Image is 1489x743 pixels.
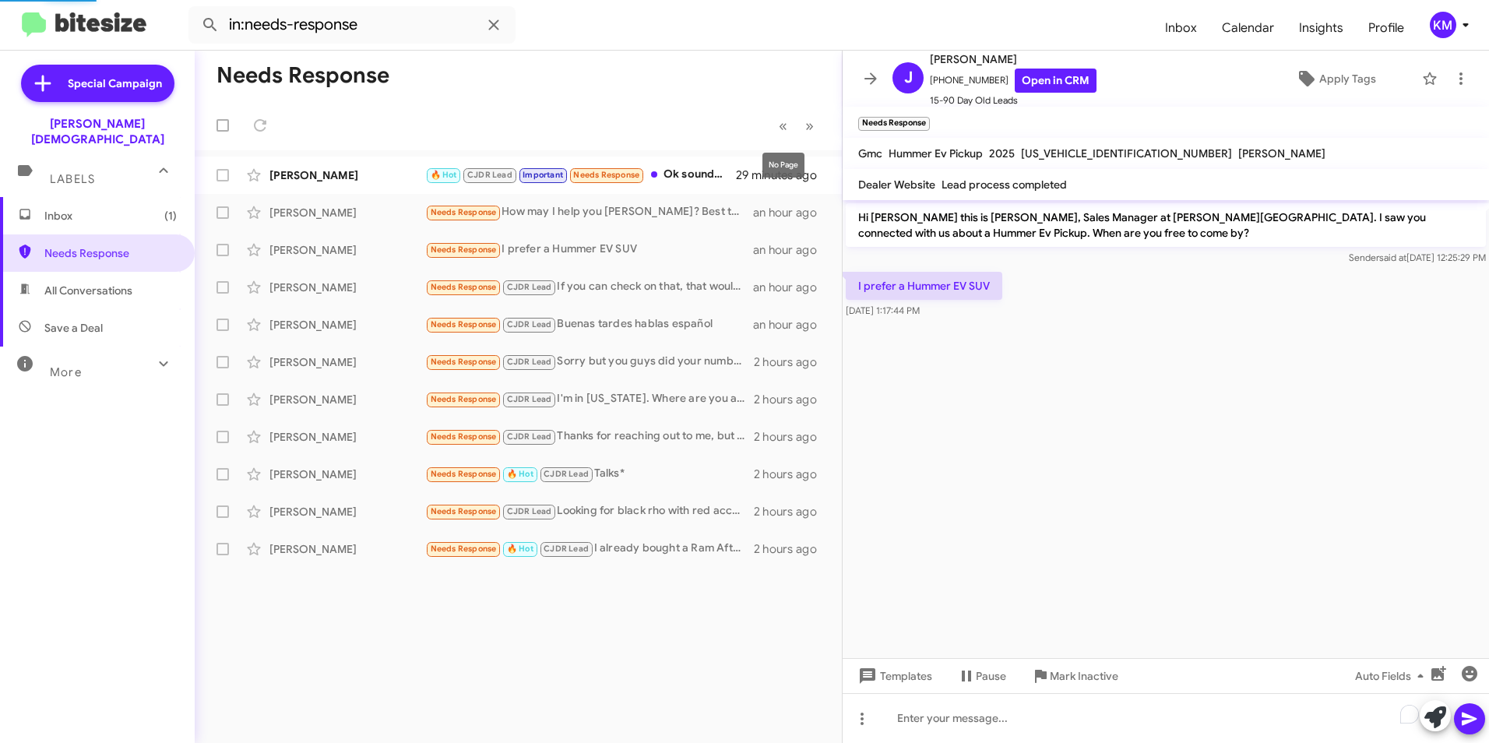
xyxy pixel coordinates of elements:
[846,272,1002,300] p: I prefer a Hummer EV SUV
[769,110,797,142] button: Previous
[431,506,497,516] span: Needs Response
[1355,662,1430,690] span: Auto Fields
[779,116,787,136] span: «
[431,319,497,329] span: Needs Response
[44,283,132,298] span: All Conversations
[1021,146,1232,160] span: [US_VEHICLE_IDENTIFICATION_NUMBER]
[507,319,552,329] span: CJDR Lead
[164,208,177,224] span: (1)
[431,357,497,367] span: Needs Response
[976,662,1006,690] span: Pause
[425,465,754,483] div: Talks*
[507,469,533,479] span: 🔥 Hot
[843,662,945,690] button: Templates
[21,65,174,102] a: Special Campaign
[904,65,913,90] span: J
[753,317,829,333] div: an hour ago
[858,117,930,131] small: Needs Response
[269,354,425,370] div: [PERSON_NAME]
[858,178,935,192] span: Dealer Website
[1019,662,1131,690] button: Mark Inactive
[942,178,1067,192] span: Lead process completed
[1287,5,1356,51] a: Insights
[544,544,589,554] span: CJDR Lead
[507,544,533,554] span: 🔥 Hot
[425,353,754,371] div: Sorry but you guys did your numbers and with $0 money down and trade low payment came out super h...
[754,504,829,519] div: 2 hours ago
[1256,65,1414,93] button: Apply Tags
[68,76,162,91] span: Special Campaign
[216,63,389,88] h1: Needs Response
[425,315,753,333] div: Buenas tardes hablas español
[989,146,1015,160] span: 2025
[507,282,552,292] span: CJDR Lead
[507,506,552,516] span: CJDR Lead
[507,431,552,442] span: CJDR Lead
[930,93,1097,108] span: 15-90 Day Old Leads
[1015,69,1097,93] a: Open in CRM
[805,116,814,136] span: »
[44,208,177,224] span: Inbox
[269,167,425,183] div: [PERSON_NAME]
[269,317,425,333] div: [PERSON_NAME]
[1050,662,1118,690] span: Mark Inactive
[431,431,497,442] span: Needs Response
[269,429,425,445] div: [PERSON_NAME]
[753,205,829,220] div: an hour ago
[843,693,1489,743] div: To enrich screen reader interactions, please activate Accessibility in Grammarly extension settings
[753,280,829,295] div: an hour ago
[1379,252,1406,263] span: said at
[754,467,829,482] div: 2 hours ago
[269,467,425,482] div: [PERSON_NAME]
[425,241,753,259] div: I prefer a Hummer EV SUV
[762,153,804,178] div: No Page
[1238,146,1325,160] span: [PERSON_NAME]
[1430,12,1456,38] div: KM
[889,146,983,160] span: Hummer Ev Pickup
[736,167,829,183] div: 29 minutes ago
[50,172,95,186] span: Labels
[269,242,425,258] div: [PERSON_NAME]
[930,50,1097,69] span: [PERSON_NAME]
[573,170,639,180] span: Needs Response
[945,662,1019,690] button: Pause
[754,354,829,370] div: 2 hours ago
[44,245,177,261] span: Needs Response
[1356,5,1417,51] a: Profile
[269,205,425,220] div: [PERSON_NAME]
[1209,5,1287,51] a: Calendar
[544,469,589,479] span: CJDR Lead
[431,207,497,217] span: Needs Response
[269,541,425,557] div: [PERSON_NAME]
[269,504,425,519] div: [PERSON_NAME]
[770,110,823,142] nav: Page navigation example
[431,394,497,404] span: Needs Response
[846,203,1486,247] p: Hi [PERSON_NAME] this is [PERSON_NAME], Sales Manager at [PERSON_NAME][GEOGRAPHIC_DATA]. I saw yo...
[754,392,829,407] div: 2 hours ago
[431,282,497,292] span: Needs Response
[425,203,753,221] div: How may I help you [PERSON_NAME]? Best to my knowledge, you don't currently have a car that I may...
[50,365,82,379] span: More
[855,662,932,690] span: Templates
[858,146,882,160] span: Gmc
[1153,5,1209,51] a: Inbox
[507,394,552,404] span: CJDR Lead
[523,170,563,180] span: Important
[753,242,829,258] div: an hour ago
[930,69,1097,93] span: [PHONE_NUMBER]
[425,428,754,445] div: Thanks for reaching out to me, but I have decided that this is a bad time to enter into the purch...
[1417,12,1472,38] button: KM
[467,170,512,180] span: CJDR Lead
[425,278,753,296] div: If you can check on that, that would be great thanks
[425,166,736,184] div: Ok sounds good. let me know
[425,390,754,408] div: I'm in [US_STATE]. Where are you at ?
[754,429,829,445] div: 2 hours ago
[1349,252,1486,263] span: Sender [DATE] 12:25:29 PM
[425,540,754,558] div: I already bought a Ram After the insult from other sales manager. [PERSON_NAME] lost my business
[44,320,103,336] span: Save a Deal
[507,357,552,367] span: CJDR Lead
